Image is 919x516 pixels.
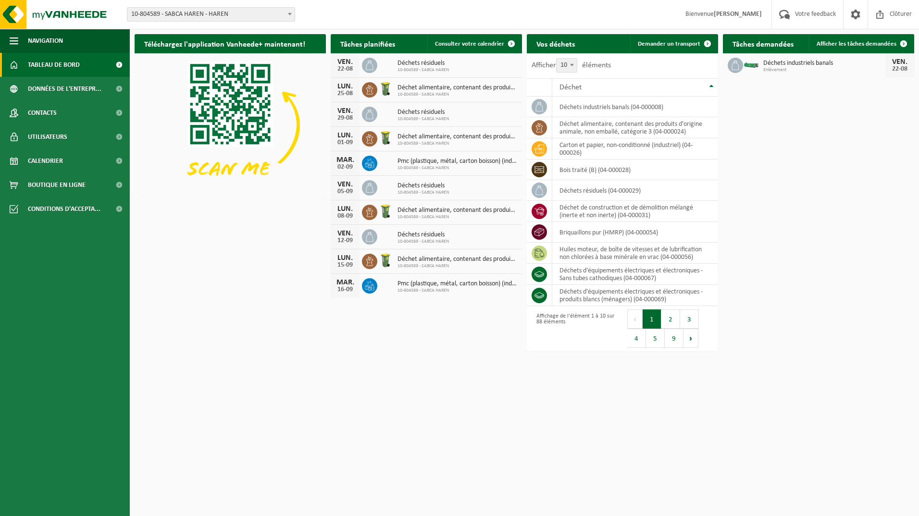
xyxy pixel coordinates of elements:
button: 5 [646,329,665,348]
span: Déchets résiduels [397,60,449,67]
div: VEN. [335,181,355,188]
span: 10-804589 - SABCA HAREN [397,67,449,73]
img: WB-0140-HPE-GN-50 [377,130,394,146]
div: 01-09 [335,139,355,146]
span: 10-804589 - SABCA HAREN - HAREN [127,8,295,21]
span: Calendrier [28,149,63,173]
span: Tableau de bord [28,53,80,77]
img: HK-XC-10-GN-00 [743,60,759,69]
span: Déchet [559,84,582,91]
div: 22-08 [335,66,355,73]
span: 10-804589 - SABCA HAREN [397,116,449,122]
td: déchets d'équipements électriques et électroniques - Sans tubes cathodiques (04-000067) [552,264,718,285]
div: 22-08 [890,66,909,73]
span: 10-804589 - SABCA HAREN - HAREN [127,7,295,22]
button: 9 [665,329,683,348]
span: Afficher les tâches demandées [817,41,896,47]
div: LUN. [335,254,355,262]
button: 4 [627,329,646,348]
div: VEN. [890,58,909,66]
span: Données de l'entrepr... [28,77,101,101]
span: Déchets résiduels [397,231,449,239]
div: MAR. [335,279,355,286]
a: Afficher les tâches demandées [809,34,913,53]
h2: Téléchargez l'application Vanheede+ maintenant! [135,34,315,53]
div: 16-09 [335,286,355,293]
div: VEN. [335,230,355,237]
td: déchet de construction et de démolition mélangé (inerte et non inerte) (04-000031) [552,201,718,222]
span: 10 [556,58,577,73]
span: 10-804589 - SABCA HAREN [397,214,517,220]
a: Consulter votre calendrier [427,34,521,53]
h2: Tâches demandées [723,34,803,53]
td: déchets résiduels (04-000029) [552,180,718,201]
span: 10-804589 - SABCA HAREN [397,165,517,171]
span: 10-804589 - SABCA HAREN [397,92,517,98]
span: Enlèvement [763,67,885,73]
span: Navigation [28,29,63,53]
button: 1 [643,309,661,329]
span: Déchets industriels banals [763,60,885,67]
span: 10-804589 - SABCA HAREN [397,190,449,196]
div: MAR. [335,156,355,164]
h2: Tâches planifiées [331,34,405,53]
img: WB-0140-HPE-GN-50 [377,203,394,220]
label: Afficher éléments [532,61,611,69]
span: Déchets résiduels [397,109,449,116]
div: 08-09 [335,213,355,220]
div: 02-09 [335,164,355,171]
div: 29-08 [335,115,355,122]
td: huiles moteur, de boîte de vitesses et de lubrification non chlorées à base minérale en vrac (04-... [552,243,718,264]
img: Download de VHEPlus App [135,53,326,197]
span: 10-804589 - SABCA HAREN [397,288,517,294]
div: LUN. [335,132,355,139]
div: Affichage de l'élément 1 à 10 sur 88 éléments [532,308,618,349]
span: Déchet alimentaire, contenant des produits d'origine animale, non emballé, catég... [397,256,517,263]
span: Déchet alimentaire, contenant des produits d'origine animale, non emballé, catég... [397,207,517,214]
span: Déchet alimentaire, contenant des produits d'origine animale, non emballé, catég... [397,133,517,141]
td: briquaillons pur (HMRP) (04-000054) [552,222,718,243]
span: 10-804589 - SABCA HAREN [397,141,517,147]
span: 10-804589 - SABCA HAREN [397,239,449,245]
span: Pmc (plastique, métal, carton boisson) (industriel) [397,280,517,288]
span: Contacts [28,101,57,125]
div: LUN. [335,205,355,213]
span: Boutique en ligne [28,173,86,197]
span: Demander un transport [638,41,700,47]
span: Conditions d'accepta... [28,197,100,221]
span: Déchets résiduels [397,182,449,190]
td: déchets d'équipements électriques et électroniques - produits blancs (ménagers) (04-000069) [552,285,718,306]
td: déchets industriels banals (04-000008) [552,97,718,117]
button: Previous [627,309,643,329]
img: WB-0140-HPE-GN-50 [377,81,394,97]
span: Déchet alimentaire, contenant des produits d'origine animale, non emballé, catég... [397,84,517,92]
img: WB-0140-HPE-GN-50 [377,252,394,269]
span: 10 [557,59,577,72]
a: Demander un transport [630,34,717,53]
span: Pmc (plastique, métal, carton boisson) (industriel) [397,158,517,165]
div: VEN. [335,58,355,66]
span: Consulter votre calendrier [435,41,504,47]
span: 10-804589 - SABCA HAREN [397,263,517,269]
strong: [PERSON_NAME] [714,11,762,18]
div: 15-09 [335,262,355,269]
td: bois traité (B) (04-000028) [552,160,718,180]
div: VEN. [335,107,355,115]
span: Utilisateurs [28,125,67,149]
td: déchet alimentaire, contenant des produits d'origine animale, non emballé, catégorie 3 (04-000024) [552,117,718,138]
button: Next [683,329,698,348]
button: 3 [680,309,699,329]
h2: Vos déchets [527,34,584,53]
button: 2 [661,309,680,329]
div: LUN. [335,83,355,90]
div: 05-09 [335,188,355,195]
td: carton et papier, non-conditionné (industriel) (04-000026) [552,138,718,160]
div: 25-08 [335,90,355,97]
div: 12-09 [335,237,355,244]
